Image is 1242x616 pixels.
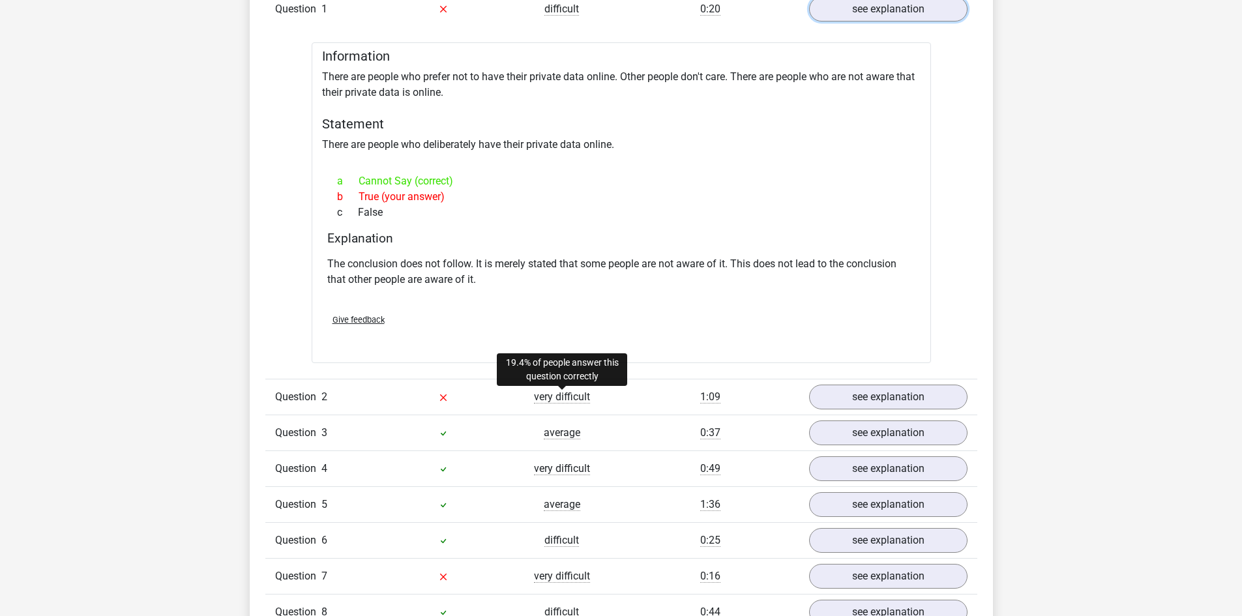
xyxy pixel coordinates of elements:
span: Question [275,1,321,17]
span: 0:49 [700,462,720,475]
span: 0:16 [700,570,720,583]
span: 0:20 [700,3,720,16]
span: c [337,205,358,220]
span: Question [275,389,321,405]
span: difficult [544,534,579,547]
span: 4 [321,462,327,475]
a: see explanation [809,528,968,553]
span: average [544,498,580,511]
h5: Information [322,48,921,64]
span: very difficult [534,390,590,403]
p: The conclusion does not follow. It is merely stated that some people are not aware of it. This do... [327,256,915,287]
span: Question [275,425,321,441]
span: Question [275,461,321,477]
span: Question [275,568,321,584]
span: 1 [321,3,327,15]
div: True (your answer) [327,189,915,205]
span: a [337,173,359,189]
span: 5 [321,498,327,510]
a: see explanation [809,492,968,517]
a: see explanation [809,564,968,589]
span: Give feedback [333,315,385,325]
span: very difficult [534,462,590,475]
span: difficult [544,3,579,16]
div: False [327,205,915,220]
div: Cannot Say (correct) [327,173,915,189]
h4: Explanation [327,231,915,246]
span: 6 [321,534,327,546]
h5: Statement [322,116,921,132]
div: There are people who prefer not to have their private data online. Other people don't care. There... [312,42,931,363]
span: 1:36 [700,498,720,511]
a: see explanation [809,385,968,409]
span: 7 [321,570,327,582]
span: 1:09 [700,390,720,403]
span: average [544,426,580,439]
span: 3 [321,426,327,439]
span: b [337,189,359,205]
a: see explanation [809,456,968,481]
span: 0:25 [700,534,720,547]
span: 0:37 [700,426,720,439]
span: 2 [321,390,327,403]
span: Question [275,533,321,548]
span: Question [275,497,321,512]
span: very difficult [534,570,590,583]
div: 19.4% of people answer this question correctly [497,353,627,386]
a: see explanation [809,420,968,445]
